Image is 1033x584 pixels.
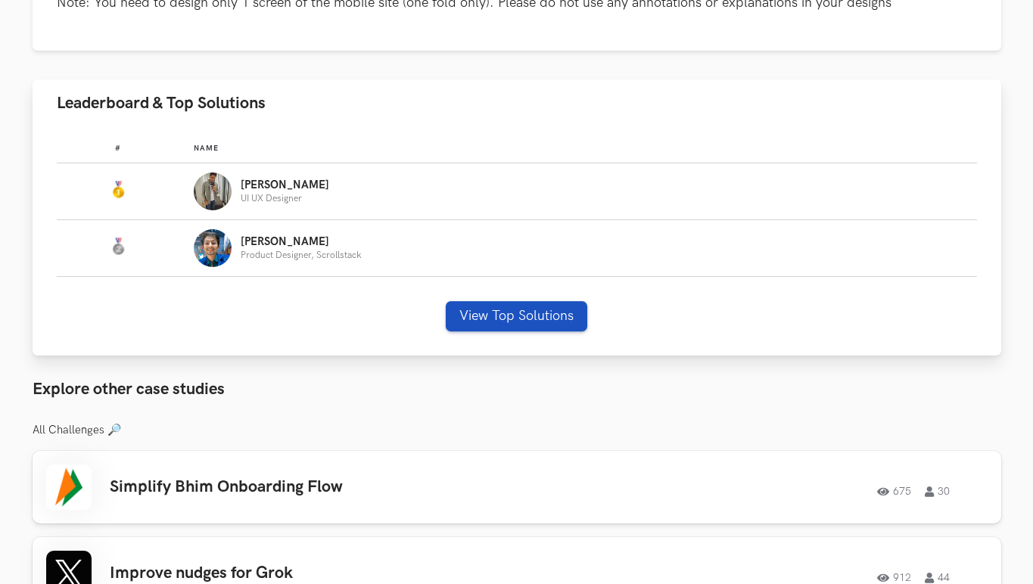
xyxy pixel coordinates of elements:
[194,172,232,210] img: Profile photo
[109,238,127,256] img: Silver Medal
[110,477,540,497] h3: Simplify Bhim Onboarding Flow
[446,301,587,331] button: View Top Solutions
[33,424,1001,437] h3: All Challenges 🔎
[241,194,329,203] p: UI UX Designer
[115,144,121,153] span: #
[241,236,361,248] p: [PERSON_NAME]
[925,486,950,497] span: 30
[877,486,911,497] span: 675
[33,79,1001,127] button: Leaderboard & Top Solutions
[241,250,361,260] p: Product Designer, Scrollstack
[194,144,219,153] span: Name
[925,573,950,583] span: 44
[241,179,329,191] p: [PERSON_NAME]
[109,181,127,199] img: Gold Medal
[57,93,266,113] span: Leaderboard & Top Solutions
[194,229,232,267] img: Profile photo
[57,132,977,277] table: Leaderboard
[33,451,1001,523] a: Simplify Bhim Onboarding Flow67530
[877,573,911,583] span: 912
[33,127,1001,356] div: Leaderboard & Top Solutions
[110,564,540,583] h3: Improve nudges for Grok
[33,380,1001,399] h3: Explore other case studies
